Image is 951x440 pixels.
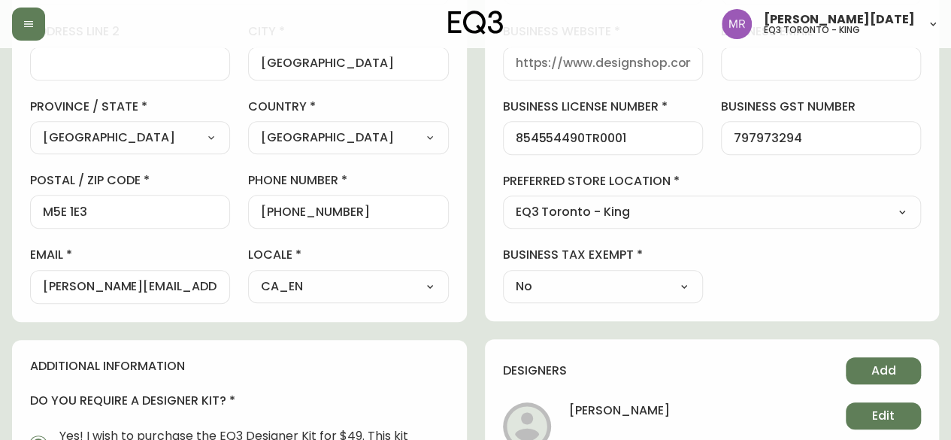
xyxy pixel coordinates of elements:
[764,26,860,35] h5: eq3 toronto - king
[30,393,449,409] h4: do you require a designer kit?
[248,172,448,189] label: phone number
[30,358,449,375] h4: additional information
[30,172,230,189] label: postal / zip code
[30,247,230,263] label: email
[503,99,703,115] label: business license number
[846,357,921,384] button: Add
[569,402,670,429] h4: [PERSON_NAME]
[248,247,448,263] label: locale
[871,363,896,379] span: Add
[30,99,230,115] label: province / state
[721,99,921,115] label: business gst number
[516,56,690,71] input: https://www.designshop.com
[764,14,915,26] span: [PERSON_NAME][DATE]
[846,402,921,429] button: Edit
[722,9,752,39] img: 433a7fc21d7050a523c0a08e44de74d9
[448,11,504,35] img: logo
[872,408,895,424] span: Edit
[503,173,922,190] label: preferred store location
[248,99,448,115] label: country
[503,363,567,379] h4: designers
[503,247,703,263] label: business tax exempt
